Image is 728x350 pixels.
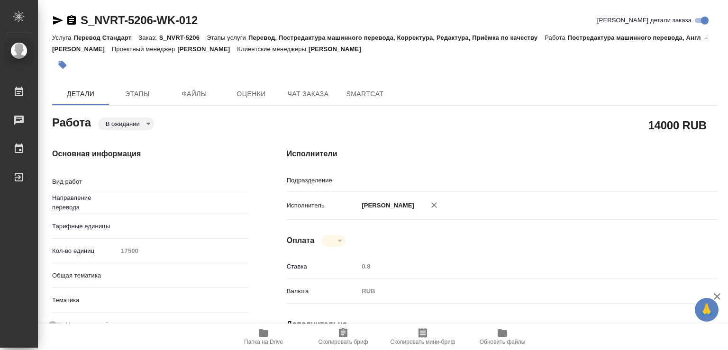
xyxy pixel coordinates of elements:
button: Обновить файлы [463,323,542,350]
p: Услуга [52,34,73,41]
div: ​ [118,218,248,234]
div: ​ [118,268,248,284]
h2: Работа [52,113,91,130]
p: Клиентские менеджеры [237,45,309,53]
p: Работа [545,34,568,41]
span: Скопировать мини-бриф [390,339,455,345]
button: Скопировать мини-бриф [383,323,463,350]
p: Подразделение [287,176,359,185]
span: Оценки [228,88,274,100]
p: Ставка [287,262,359,271]
h2: 14000 RUB [648,117,707,133]
p: Этапы услуги [207,34,248,41]
p: Кол-во единиц [52,246,118,256]
span: 🙏 [699,300,715,320]
input: Пустое поле [358,260,682,273]
p: S_NVRT-5206 [159,34,207,41]
span: Детали [58,88,103,100]
div: В ожидании [98,117,154,130]
p: Валюта [287,287,359,296]
span: [PERSON_NAME] детали заказа [597,16,692,25]
button: Удалить исполнителя [424,195,445,215]
h4: Оплата [287,235,315,246]
button: Скопировать ссылку [66,15,77,26]
span: Чат заказа [285,88,331,100]
span: Обновить файлы [480,339,526,345]
span: Папка на Drive [244,339,283,345]
p: Заказ: [138,34,159,41]
span: Файлы [172,88,217,100]
h4: Дополнительно [287,319,718,330]
p: [PERSON_NAME] [309,45,368,53]
button: В ожидании [103,120,143,128]
button: 🙏 [695,298,719,322]
p: Перевод, Постредактура машинного перевода, Корректура, Редактура, Приёмка по качеству [248,34,545,41]
p: Вид работ [52,177,118,187]
p: Тарифные единицы [52,222,118,231]
p: [PERSON_NAME] [358,201,414,210]
button: Папка на Drive [224,323,303,350]
p: Исполнитель [287,201,359,210]
button: Добавить тэг [52,54,73,75]
span: Этапы [115,88,160,100]
input: Пустое поле [118,244,248,258]
span: Нотариальный заказ [66,320,126,330]
h4: Основная информация [52,148,249,160]
p: Общая тематика [52,271,118,280]
p: [PERSON_NAME] [177,45,237,53]
h4: Исполнители [287,148,718,160]
span: SmartCat [342,88,388,100]
button: Скопировать ссылку для ЯМессенджера [52,15,64,26]
div: ​ [118,292,248,308]
button: Скопировать бриф [303,323,383,350]
div: В ожидании [322,235,346,247]
p: Перевод Стандарт [73,34,138,41]
p: Проектный менеджер [112,45,177,53]
div: RUB [358,283,682,299]
p: Тематика [52,296,118,305]
a: S_NVRT-5206-WK-012 [81,14,198,27]
span: Скопировать бриф [318,339,368,345]
p: Направление перевода [52,193,118,212]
